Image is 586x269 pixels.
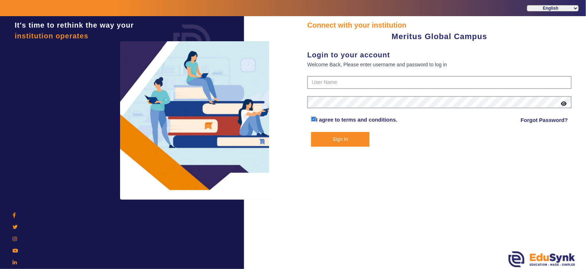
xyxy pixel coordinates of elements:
[307,76,572,89] input: User Name
[165,16,219,70] img: login.png
[15,21,134,29] span: It's time to rethink the way your
[307,30,572,42] div: Meritus Global Campus
[307,20,572,30] div: Connect with your institution
[521,116,568,124] a: Forgot Password?
[316,117,397,123] a: I agree to terms and conditions.
[509,251,575,267] img: edusynk.png
[307,49,572,60] div: Login to your account
[15,32,89,40] span: institution operates
[120,41,271,200] img: login3.png
[307,60,572,69] div: Welcome Back, Please enter username and password to log in
[311,132,370,147] button: Sign In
